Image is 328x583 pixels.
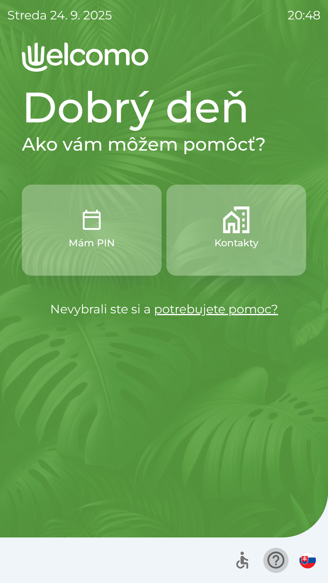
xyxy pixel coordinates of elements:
img: b27049de-0b2f-40e4-9c03-fd08ed06dc8a.png [223,206,250,233]
p: Nevybrali ste si a [22,300,306,318]
img: sk flag [299,552,316,568]
button: Kontakty [166,185,306,276]
h2: Ako vám môžem pomôcť? [22,133,306,155]
p: Mám PIN [69,236,115,250]
img: 5e2e28c1-c202-46ef-a5d1-e3942d4b9552.png [78,206,105,233]
p: Kontakty [214,236,258,250]
p: 20:48 [288,6,321,24]
button: Mám PIN [22,185,162,276]
p: streda 24. 9. 2025 [7,6,112,24]
a: potrebujete pomoc? [154,302,278,316]
img: Logo [22,43,306,72]
h1: Dobrý deň [22,81,306,133]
